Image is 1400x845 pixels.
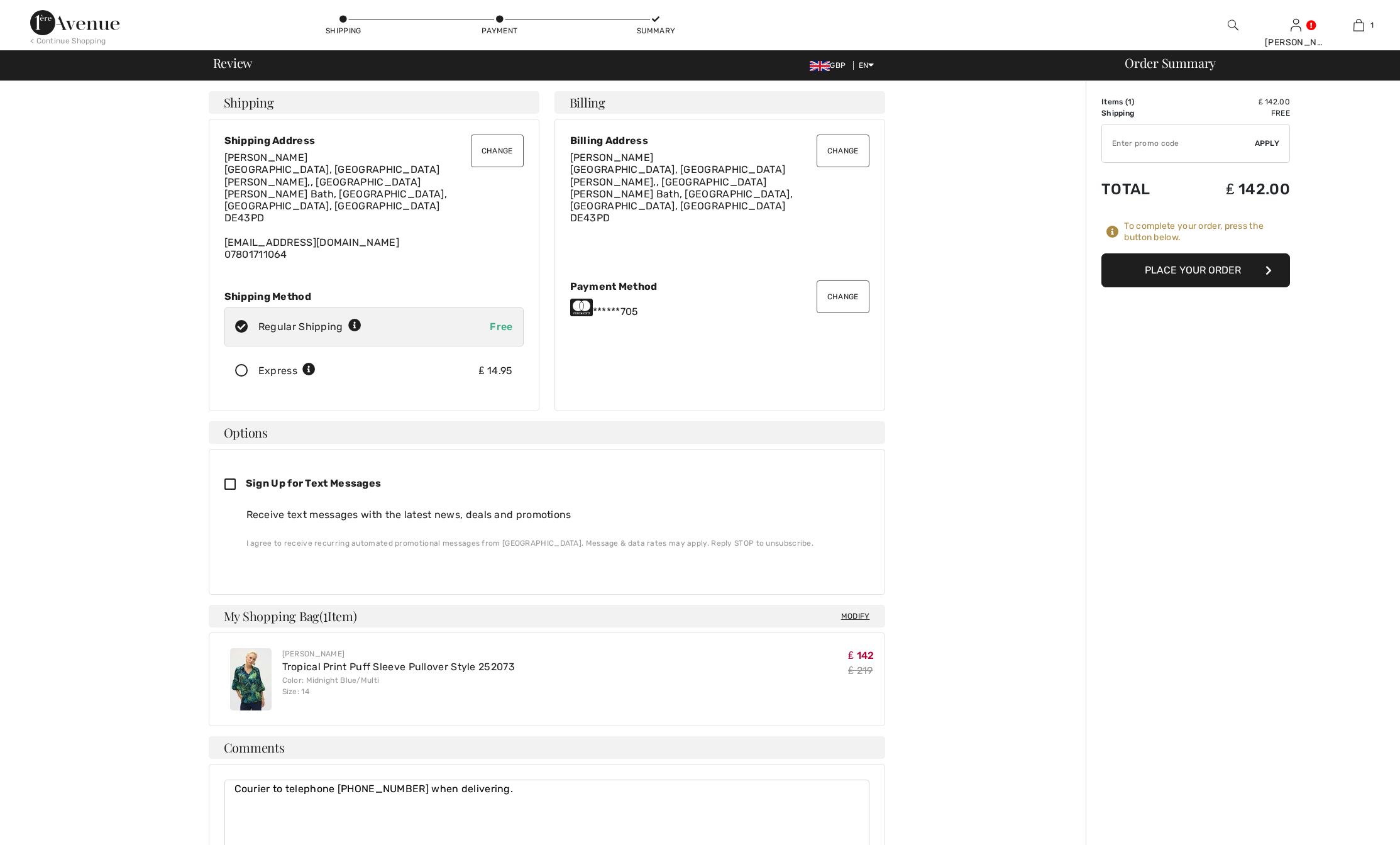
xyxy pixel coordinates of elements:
[224,96,274,109] span: Shipping
[324,25,362,36] div: Shipping
[1101,253,1290,287] button: Place Your Order
[570,280,869,292] div: Payment Method
[1183,168,1290,211] td: ₤ 142.00
[859,61,874,70] span: EN
[282,648,515,660] div: [PERSON_NAME]
[1353,18,1364,33] img: My Bag
[1124,221,1290,243] div: To complete your order, press the button below.
[224,152,524,260] div: [EMAIL_ADDRESS][DOMAIN_NAME] 07801711064
[1101,96,1183,108] td: Items ( )
[810,61,830,71] img: UK Pound
[30,35,106,47] div: < Continue Shopping
[213,57,253,69] span: Review
[1328,18,1389,33] a: 1
[848,665,873,677] s: ₤ 219
[224,163,447,224] span: [GEOGRAPHIC_DATA], [GEOGRAPHIC_DATA][PERSON_NAME],, [GEOGRAPHIC_DATA] [PERSON_NAME] Bath, [GEOGRA...
[570,152,654,163] span: [PERSON_NAME]
[570,135,869,146] div: Billing Address
[319,607,356,624] span: ( Item)
[817,280,869,313] button: Change
[490,321,512,333] span: Free
[1291,19,1301,31] a: Sign In
[570,96,605,109] span: Billing
[323,607,328,623] span: 1
[258,363,316,378] div: Express
[282,675,515,697] div: Color: Midnight Blue/Multi Size: 14
[471,135,524,167] button: Change
[246,507,859,522] div: Receive text messages with the latest news, deals and promotions
[570,163,793,224] span: [GEOGRAPHIC_DATA], [GEOGRAPHIC_DATA][PERSON_NAME],, [GEOGRAPHIC_DATA] [PERSON_NAME] Bath, [GEOGRA...
[282,661,515,673] a: Tropical Print Puff Sleeve Pullover Style 252073
[224,135,524,146] div: Shipping Address
[1265,36,1326,49] div: [PERSON_NAME]
[258,319,361,334] div: Regular Shipping
[1255,138,1280,149] span: Apply
[246,477,382,489] span: Sign Up for Text Messages
[1110,57,1392,69] div: Order Summary
[1183,96,1290,108] td: ₤ 142.00
[1102,124,1255,162] input: Promo code
[817,135,869,167] button: Change
[230,648,272,710] img: Tropical Print Puff Sleeve Pullover Style 252073
[224,290,524,302] div: Shipping Method
[481,25,519,36] div: Payment
[224,152,308,163] span: [PERSON_NAME]
[1370,19,1374,31] span: 1
[30,10,119,35] img: 1ère Avenue
[637,25,675,36] div: Summary
[1228,18,1238,33] img: search the website
[841,610,870,622] span: Modify
[1101,108,1183,119] td: Shipping
[810,61,851,70] span: GBP
[246,538,859,549] div: I agree to receive recurring automated promotional messages from [GEOGRAPHIC_DATA]. Message & dat...
[1291,18,1301,33] img: My Info
[1101,168,1183,211] td: Total
[848,649,874,661] span: ₤ 142
[1183,108,1290,119] td: Free
[1128,97,1132,106] span: 1
[209,421,885,444] h4: Options
[479,363,513,378] div: ₤ 14.95
[209,736,885,759] h4: Comments
[209,605,885,627] h4: My Shopping Bag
